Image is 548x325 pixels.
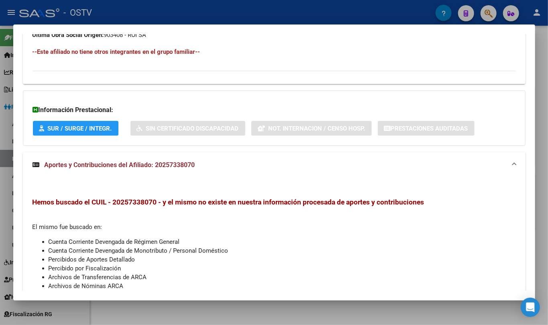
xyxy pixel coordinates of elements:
li: Archivo Desempleo ANSES [49,290,516,299]
li: Archivos de Nóminas ARCA [49,282,516,290]
button: Prestaciones Auditadas [378,121,475,136]
span: Hemos buscado el CUIL - 20257338070 - y el mismo no existe en nuestra información procesada de ap... [33,198,424,206]
img: website_grey.svg [13,21,19,27]
button: Not. Internacion / Censo Hosp. [251,121,372,136]
h4: --Este afiliado no tiene otros integrantes en el grupo familiar-- [33,47,516,56]
li: Percibido por Fiscalización [49,264,516,273]
span: Aportes y Contribuciones del Afiliado: 20257338070 [45,161,195,169]
li: Cuenta Corriente Devengada de Régimen General [49,237,516,246]
div: Palabras clave [94,47,128,53]
div: Dominio [42,47,61,53]
div: v 4.0.25 [22,13,39,19]
div: Aportes y Contribuciones del Afiliado: 20257338070 [23,178,526,319]
strong: Ultima Obra Social Origen: [33,31,104,39]
span: Prestaciones Auditadas [391,125,468,132]
div: Dominio: [DOMAIN_NAME] [21,21,90,27]
button: Sin Certificado Discapacidad [130,121,245,136]
button: SUR / SURGE / INTEGR. [33,121,118,136]
span: 903408 - ROI SA [33,31,147,39]
h3: Información Prestacional: [33,105,515,115]
span: SUR / SURGE / INTEGR. [48,125,112,132]
span: Sin Certificado Discapacidad [146,125,239,132]
span: Not. Internacion / Censo Hosp. [269,125,365,132]
div: Open Intercom Messenger [521,298,540,317]
li: Cuenta Corriente Devengada de Monotributo / Personal Doméstico [49,246,516,255]
img: tab_keywords_by_traffic_grey.svg [86,47,92,53]
div: El mismo fue buscado en: [33,198,516,299]
img: logo_orange.svg [13,13,19,19]
mat-expansion-panel-header: Aportes y Contribuciones del Afiliado: 20257338070 [23,152,526,178]
li: Percibidos de Aportes Detallado [49,255,516,264]
img: tab_domain_overview_orange.svg [33,47,40,53]
li: Archivos de Transferencias de ARCA [49,273,516,282]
